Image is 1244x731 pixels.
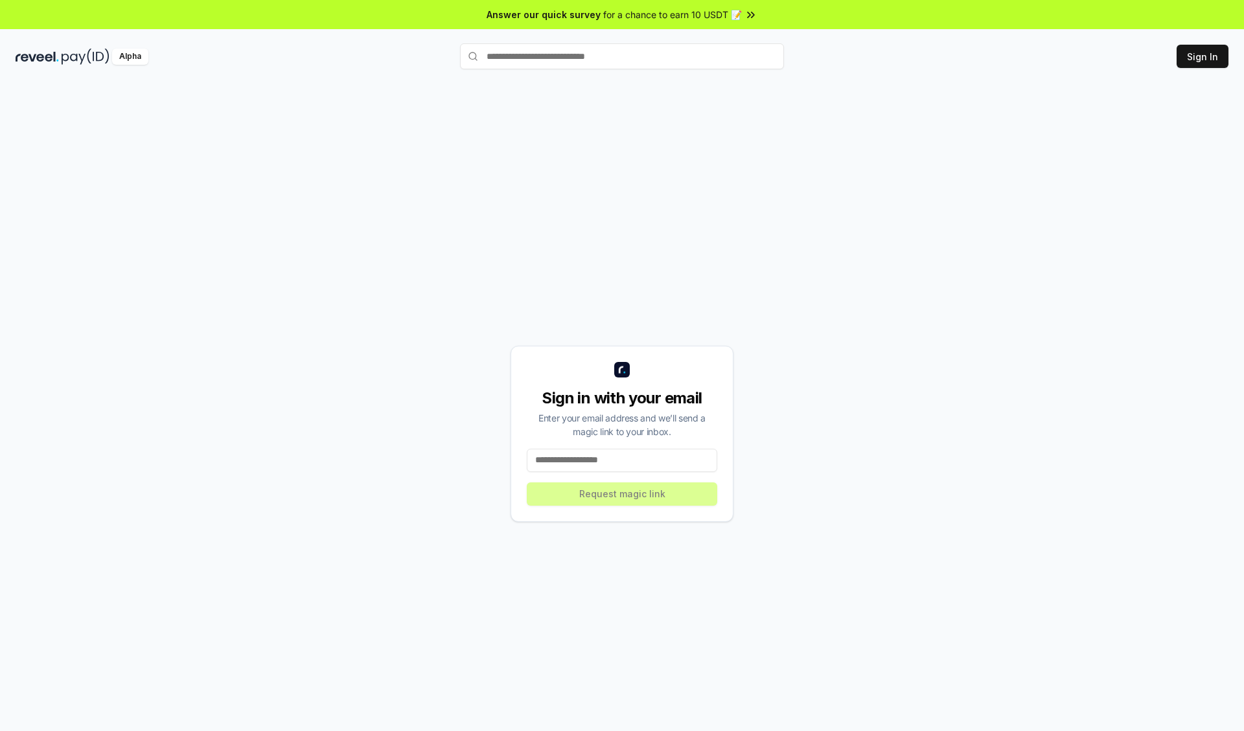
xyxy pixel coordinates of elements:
div: Alpha [112,49,148,65]
span: Answer our quick survey [487,8,601,21]
img: reveel_dark [16,49,59,65]
div: Enter your email address and we’ll send a magic link to your inbox. [527,411,717,438]
span: for a chance to earn 10 USDT 📝 [603,8,742,21]
div: Sign in with your email [527,388,717,409]
img: pay_id [62,49,109,65]
img: logo_small [614,362,630,377]
button: Sign In [1177,45,1228,68]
